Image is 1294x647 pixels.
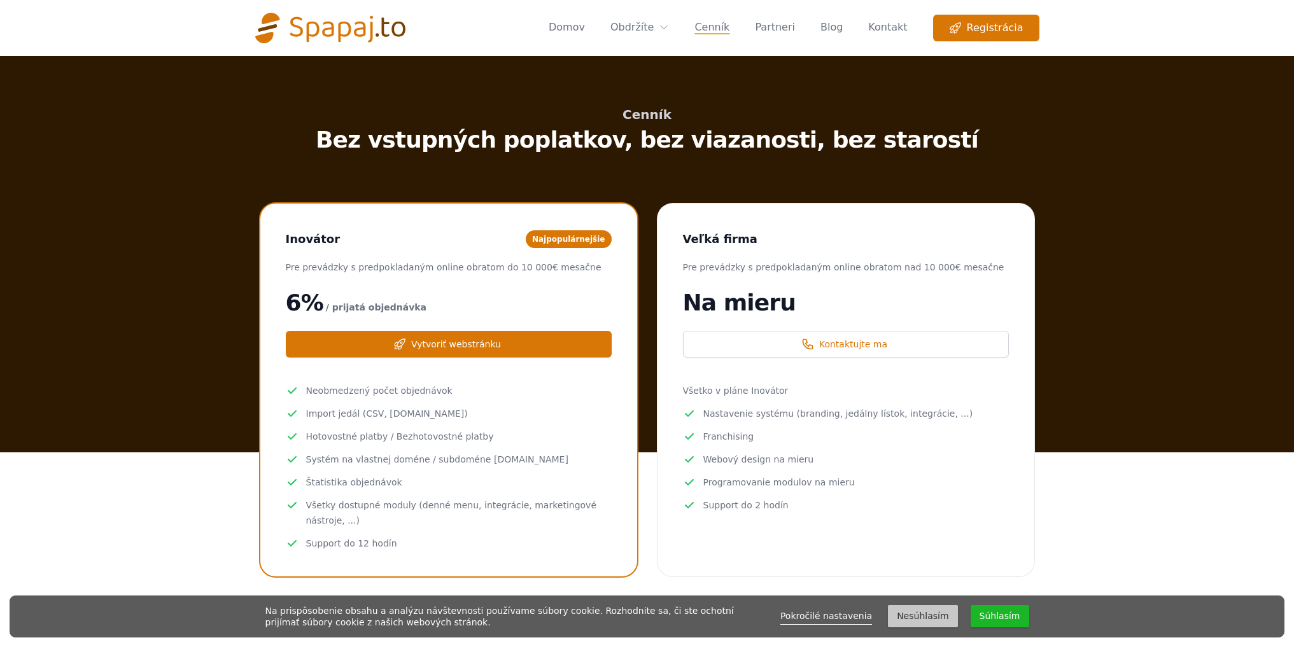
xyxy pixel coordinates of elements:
button: Súhlasím [971,605,1029,627]
h3: Veľká firma [683,229,757,249]
li: Štatistika objednávok [286,475,612,490]
div: Na prispôsobenie obsahu a analýzu návštevnosti používame súbory cookie. Rozhodnite sa, či ste och... [265,605,752,628]
li: Webový design na mieru [683,452,1009,467]
a: Domov [549,15,585,41]
span: / prijatá objednávka [326,300,426,315]
a: Kontakt [868,15,907,41]
p: Bez vstupných poplatkov, bez viazanosti, bez starostí [20,127,1274,153]
li: Support do 12 hodín [286,536,612,551]
li: Hotovostné platby / Bezhotovostné platby [286,429,612,444]
li: Všetky dostupné moduly (denné menu, integrácie, marketingové nástroje, ...) [286,497,612,528]
button: Kontaktujte ma [683,331,1009,358]
p: Najpopulárnejšie [526,230,612,248]
li: Všetko v pláne Inovátor [683,383,1009,398]
a: Pokročilé nastavenia [780,608,872,625]
h1: Cenník [20,107,1274,122]
span: 6% [286,290,323,316]
span: Na mieru [683,290,796,316]
a: Partneri [755,15,795,41]
a: Registrácia [933,15,1039,41]
p: Pre prevádzky s predpokladaným online obratom do 10 000€ mesačne [286,260,612,275]
a: Blog [820,15,843,41]
li: Programovanie modulov na mieru [683,475,1009,490]
a: Cenník [694,15,729,41]
nav: Global [255,15,1039,41]
li: Nastavenie systému (branding, jedálny lístok, integrácie, ...) [683,406,1009,421]
li: Support do 2 hodín [683,497,1009,513]
p: Pre prevádzky s predpokladaným online obratom nad 10 000€ mesačne [683,260,1009,275]
li: Franchising [683,429,1009,444]
h3: Inovátor [286,229,341,249]
li: Import jedál (CSV, [DOMAIN_NAME]) [286,406,612,421]
a: Vytvoriť webstránku [286,331,612,358]
li: Systém na vlastnej doméne / subdoméne [DOMAIN_NAME] [286,452,612,467]
li: Neobmedzený počet objednávok [286,383,612,398]
span: Registrácia [949,20,1023,36]
a: Obdržíte [610,20,669,35]
button: Nesúhlasím [888,605,957,627]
